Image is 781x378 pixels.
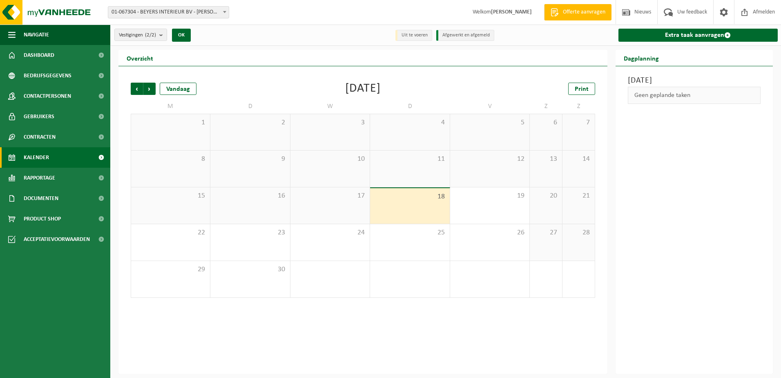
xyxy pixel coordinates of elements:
[24,168,55,188] span: Rapportage
[534,155,558,164] span: 13
[561,8,607,16] span: Offerte aanvragen
[135,228,206,237] span: 22
[436,30,494,41] li: Afgewerkt en afgemeld
[131,99,210,114] td: M
[450,99,530,114] td: V
[118,50,161,66] h2: Overzicht
[210,99,290,114] td: D
[24,45,54,65] span: Dashboard
[530,99,562,114] td: Z
[616,50,667,66] h2: Dagplanning
[214,265,286,274] span: 30
[135,118,206,127] span: 1
[24,188,58,209] span: Documenten
[534,228,558,237] span: 27
[374,192,445,201] span: 18
[24,86,71,106] span: Contactpersonen
[135,191,206,200] span: 15
[454,155,525,164] span: 12
[295,118,366,127] span: 3
[534,191,558,200] span: 20
[135,155,206,164] span: 8
[295,155,366,164] span: 10
[454,228,525,237] span: 26
[628,87,761,104] div: Geen geplande taken
[567,118,591,127] span: 7
[214,228,286,237] span: 23
[290,99,370,114] td: W
[567,155,591,164] span: 14
[24,209,61,229] span: Product Shop
[295,191,366,200] span: 17
[575,86,589,92] span: Print
[454,191,525,200] span: 19
[24,25,49,45] span: Navigatie
[345,83,381,95] div: [DATE]
[24,229,90,250] span: Acceptatievoorwaarden
[143,83,156,95] span: Volgende
[24,106,54,127] span: Gebruikers
[374,228,445,237] span: 25
[24,127,56,147] span: Contracten
[172,29,191,42] button: OK
[24,147,49,168] span: Kalender
[374,118,445,127] span: 4
[145,32,156,38] count: (2/2)
[567,191,591,200] span: 21
[618,29,778,42] a: Extra taak aanvragen
[108,6,229,18] span: 01-067304 - BEYERS INTERIEUR BV - BRECHT
[214,191,286,200] span: 16
[395,30,432,41] li: Uit te voeren
[534,118,558,127] span: 6
[454,118,525,127] span: 5
[544,4,611,20] a: Offerte aanvragen
[135,265,206,274] span: 29
[214,118,286,127] span: 2
[119,29,156,41] span: Vestigingen
[24,65,71,86] span: Bedrijfsgegevens
[214,155,286,164] span: 9
[562,99,595,114] td: Z
[131,83,143,95] span: Vorige
[160,83,196,95] div: Vandaag
[567,228,591,237] span: 28
[114,29,167,41] button: Vestigingen(2/2)
[374,155,445,164] span: 11
[628,74,761,87] h3: [DATE]
[108,7,229,18] span: 01-067304 - BEYERS INTERIEUR BV - BRECHT
[568,83,595,95] a: Print
[491,9,532,15] strong: [PERSON_NAME]
[370,99,450,114] td: D
[295,228,366,237] span: 24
